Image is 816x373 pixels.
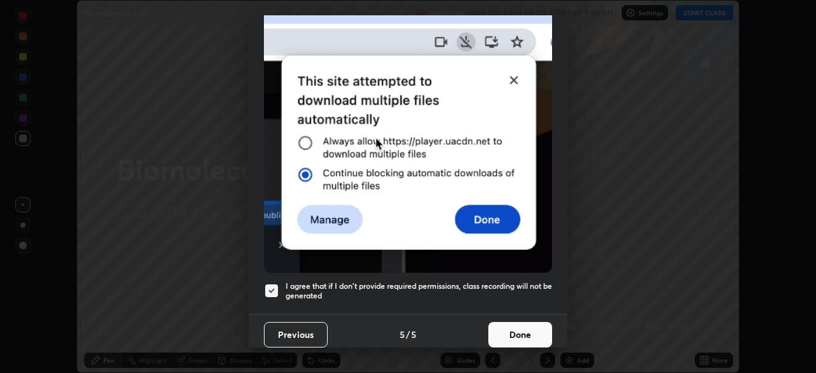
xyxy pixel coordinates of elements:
h4: / [406,328,410,341]
h4: 5 [411,328,416,341]
button: Done [488,322,552,347]
h4: 5 [400,328,405,341]
button: Previous [264,322,328,347]
h5: I agree that if I don't provide required permissions, class recording will not be generated [286,281,552,301]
